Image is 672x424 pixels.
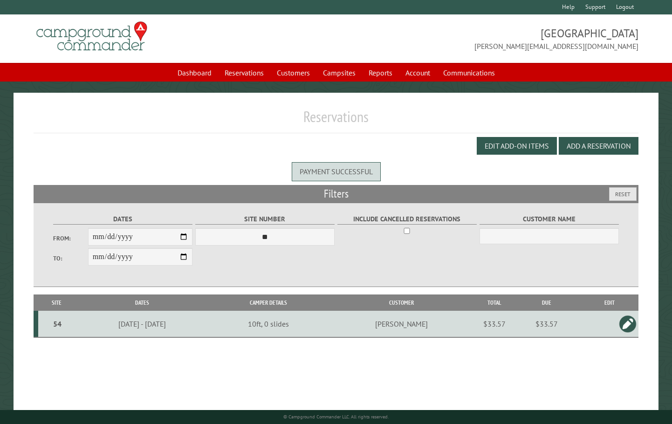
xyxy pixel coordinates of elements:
[327,311,476,337] td: [PERSON_NAME]
[53,214,192,225] label: Dates
[292,162,381,181] div: Payment successful
[42,319,73,328] div: 54
[438,64,501,82] a: Communications
[34,108,638,133] h1: Reservations
[283,414,389,420] small: © Campground Commander LLC. All rights reserved.
[336,26,638,52] span: [GEOGRAPHIC_DATA] [PERSON_NAME][EMAIL_ADDRESS][DOMAIN_NAME]
[210,294,327,311] th: Camper Details
[53,254,88,263] label: To:
[513,294,581,311] th: Due
[172,64,217,82] a: Dashboard
[34,18,150,55] img: Campground Commander
[480,214,619,225] label: Customer Name
[363,64,398,82] a: Reports
[53,234,88,243] label: From:
[195,214,335,225] label: Site Number
[513,311,581,337] td: $33.57
[210,311,327,337] td: 10ft, 0 slides
[581,294,638,311] th: Edit
[477,137,557,155] button: Edit Add-on Items
[34,185,638,203] h2: Filters
[75,294,210,311] th: Dates
[559,137,638,155] button: Add a Reservation
[317,64,361,82] a: Campsites
[76,319,208,328] div: [DATE] - [DATE]
[337,214,477,225] label: Include Cancelled Reservations
[271,64,315,82] a: Customers
[38,294,75,311] th: Site
[219,64,269,82] a: Reservations
[476,294,513,311] th: Total
[327,294,476,311] th: Customer
[476,311,513,337] td: $33.57
[609,187,637,201] button: Reset
[400,64,436,82] a: Account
